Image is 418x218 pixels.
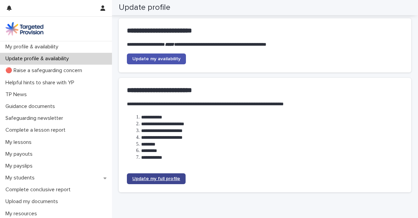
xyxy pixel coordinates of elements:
[3,80,80,86] p: Helpful hints to share with YP
[3,211,42,217] p: My resources
[132,57,180,61] span: Update my availability
[3,91,32,98] p: TP News
[3,67,88,74] p: 🔴 Raise a safeguarding concern
[3,139,37,146] p: My lessons
[3,44,64,50] p: My profile & availability
[3,103,60,110] p: Guidance documents
[119,3,170,13] h2: Update profile
[3,115,69,122] p: Safeguarding newsletter
[3,198,63,205] p: Upload my documents
[3,56,74,62] p: Update profile & availability
[3,127,71,133] p: Complete a lesson report
[5,22,43,36] img: M5nRWzHhSzIhMunXDL62
[127,53,186,64] a: Update my availability
[3,187,76,193] p: Complete conclusive report
[3,163,38,169] p: My payslips
[127,173,186,184] a: Update my full profile
[3,151,38,157] p: My payouts
[132,176,180,181] span: Update my full profile
[3,175,40,181] p: My students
